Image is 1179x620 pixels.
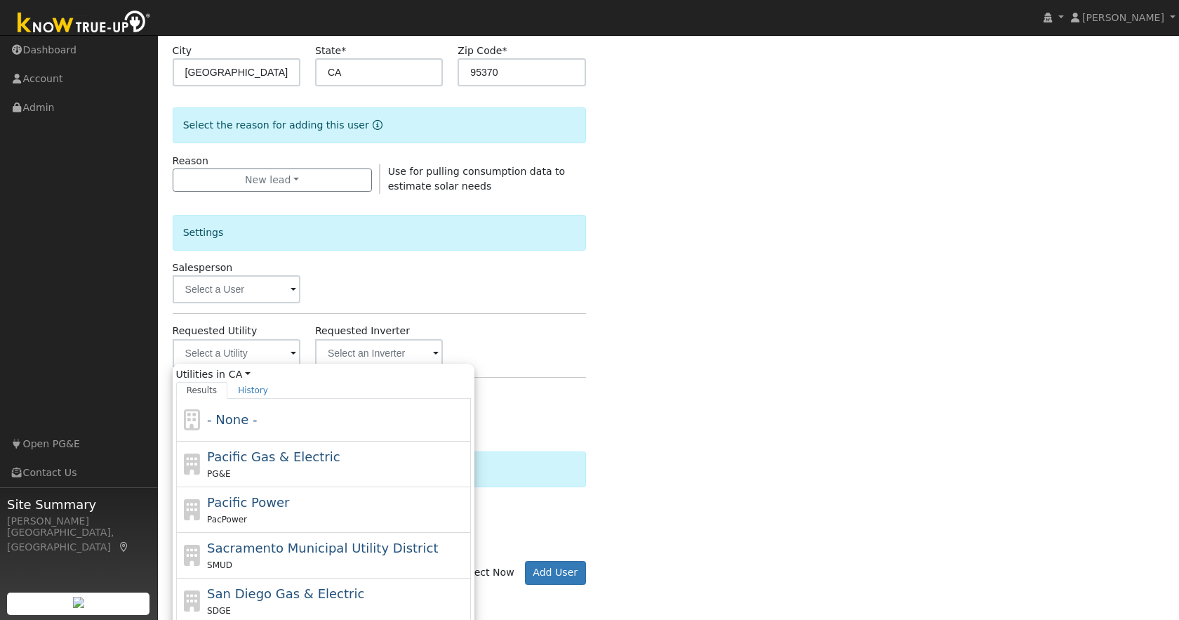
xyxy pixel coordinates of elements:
input: Select a Utility [173,339,300,367]
span: Utilities in [176,367,471,382]
label: Zip Code [458,44,507,58]
span: SMUD [207,560,232,570]
a: Results [176,382,228,399]
label: Connect Now [435,565,514,580]
button: Add User [525,561,586,585]
label: Requested Inverter [315,324,410,338]
div: Select the reason for adding this user [173,107,586,143]
input: Select a User [173,275,300,303]
a: Map [118,541,131,553]
span: PacPower [207,515,247,525]
span: Pacific Power [207,495,289,510]
span: Sacramento Municipal Utility District [207,541,438,555]
span: [PERSON_NAME] [1082,12,1164,23]
img: Know True-Up [11,8,158,39]
img: retrieve [73,597,84,608]
button: New lead [173,169,372,192]
span: Required [502,45,507,56]
label: Salesperson [173,260,233,275]
div: [PERSON_NAME] [7,514,150,529]
input: Select an Inverter [315,339,443,367]
div: [GEOGRAPHIC_DATA], [GEOGRAPHIC_DATA] [7,525,150,555]
span: PG&E [207,469,230,479]
label: City [173,44,192,58]
div: Settings [173,215,586,251]
span: Pacific Gas & Electric [207,449,340,464]
a: CA [229,367,251,382]
span: Use for pulling consumption data to estimate solar needs [388,166,565,192]
span: SDGE [207,606,231,616]
a: Reason for new user [369,119,382,131]
a: History [227,382,279,399]
label: State [315,44,346,58]
span: - None - [207,412,257,427]
label: Requested Utility [173,324,258,338]
span: San Diego Gas & Electric [207,586,364,601]
span: Required [341,45,346,56]
span: Site Summary [7,495,150,514]
label: Reason [173,154,208,169]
